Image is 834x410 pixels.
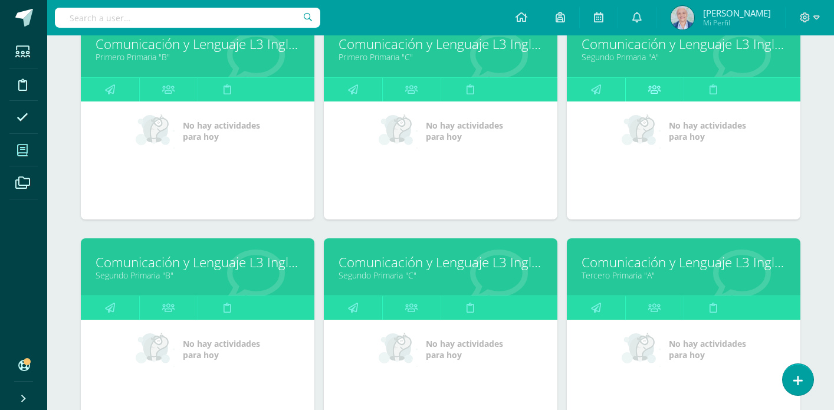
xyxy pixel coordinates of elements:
[339,253,543,271] a: Comunicación y Lenguaje L3 Inglés
[622,332,661,367] img: no_activities_small.png
[426,120,503,142] span: No hay actividades para hoy
[96,270,300,281] a: Segundo Primaria "B"
[671,6,694,29] img: 7f9121963eb843c30c7fd736a29cc10b.png
[379,332,418,367] img: no_activities_small.png
[183,338,260,360] span: No hay actividades para hoy
[582,51,786,63] a: Segundo Primaria "A"
[703,18,771,28] span: Mi Perfil
[136,113,175,149] img: no_activities_small.png
[136,332,175,367] img: no_activities_small.png
[183,120,260,142] span: No hay actividades para hoy
[582,35,786,53] a: Comunicación y Lenguaje L3 Inglés
[669,338,746,360] span: No hay actividades para hoy
[703,7,771,19] span: [PERSON_NAME]
[622,113,661,149] img: no_activities_small.png
[582,253,786,271] a: Comunicación y Lenguaje L3 Inglés
[669,120,746,142] span: No hay actividades para hoy
[339,51,543,63] a: Primero Primaria "C"
[339,35,543,53] a: Comunicación y Lenguaje L3 Inglés
[96,51,300,63] a: Primero Primaria "B"
[96,253,300,271] a: Comunicación y Lenguaje L3 Inglés
[339,270,543,281] a: Segundo Primaria "C"
[96,35,300,53] a: Comunicación y Lenguaje L3 Inglés
[379,113,418,149] img: no_activities_small.png
[426,338,503,360] span: No hay actividades para hoy
[582,270,786,281] a: Tercero Primaria "A"
[55,8,320,28] input: Search a user…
